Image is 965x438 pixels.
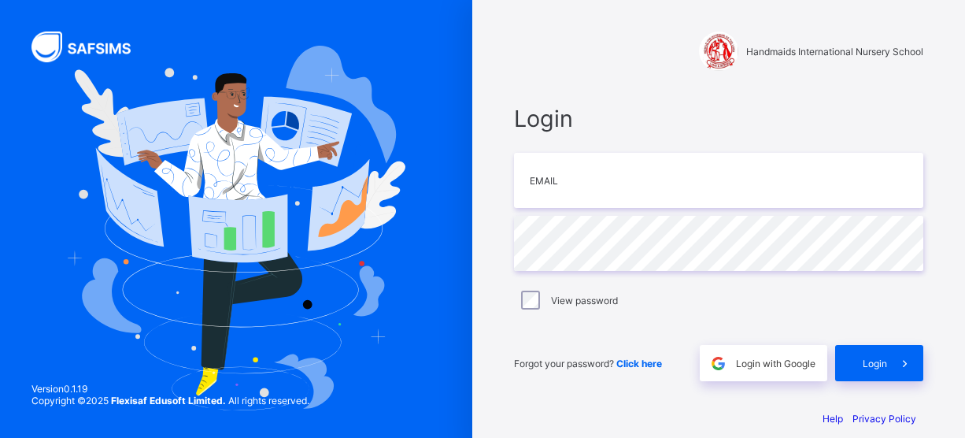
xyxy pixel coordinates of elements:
[31,32,150,62] img: SAFSIMS Logo
[514,105,923,132] span: Login
[736,358,815,369] span: Login with Google
[746,46,923,58] span: Handmaids International Nursery School
[111,395,226,406] strong: Flexisaf Edusoft Limited.
[616,358,662,369] a: Click here
[514,358,662,369] span: Forgot your password?
[852,413,916,425] a: Privacy Policy
[709,354,727,373] img: google.396cfc9801f0270233282035f929180a.svg
[31,383,309,395] span: Version 0.1.19
[551,295,618,306] label: View password
[31,395,309,406] span: Copyright © 2025 All rights reserved.
[67,46,406,410] img: Hero Image
[863,358,887,369] span: Login
[823,413,843,425] a: Help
